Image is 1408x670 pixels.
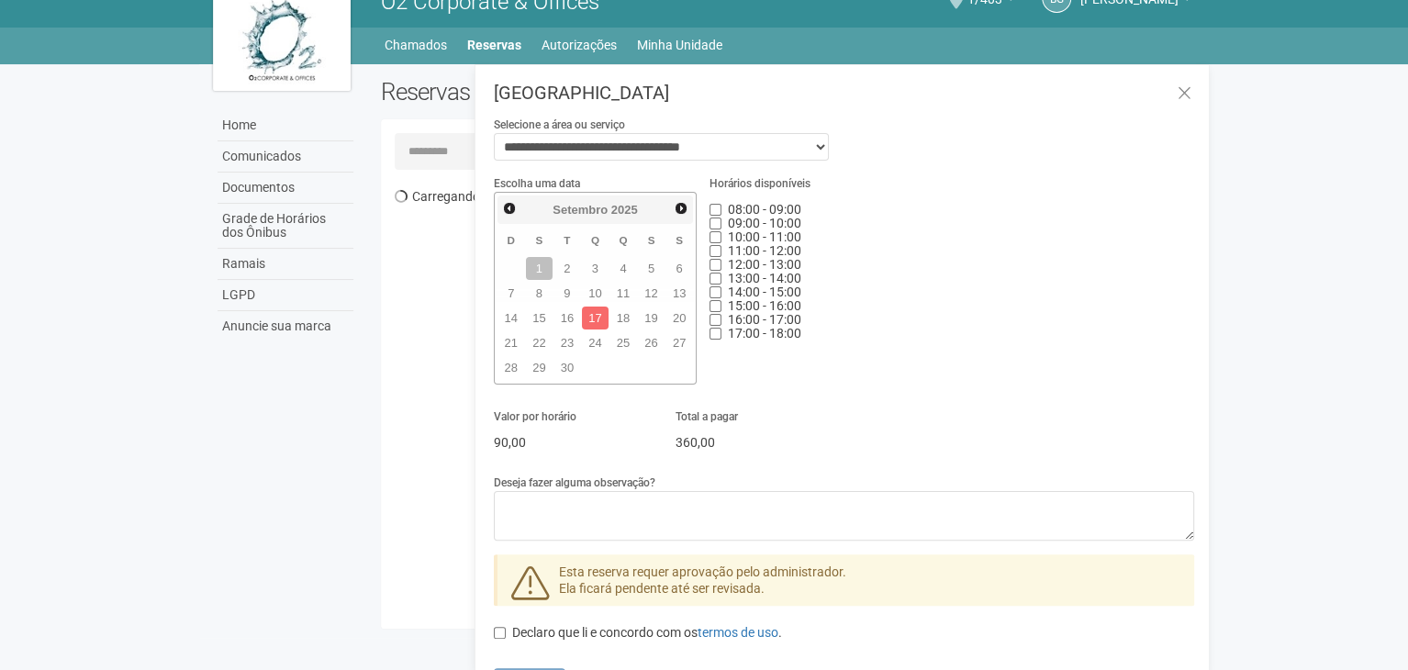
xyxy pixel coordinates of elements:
span: Domingo [508,234,515,246]
input: 14:00 - 15:00 [710,286,721,298]
a: 4 [610,257,637,280]
a: 28 [498,356,525,379]
a: Chamados [385,32,447,58]
input: 12:00 - 13:00 [710,259,721,271]
a: 16 [554,307,581,329]
label: Valor por horário [494,408,576,425]
a: 25 [610,331,637,354]
div: Carregando... [395,179,1195,615]
a: Reservas [467,32,521,58]
a: Comunicados [218,141,353,173]
input: 09:00 - 10:00 [710,218,721,229]
label: Total a pagar [676,408,738,425]
a: Grade de Horários dos Ônibus [218,204,353,249]
span: Quarta [591,234,599,246]
a: 10 [582,282,609,305]
a: 9 [554,282,581,305]
a: 20 [666,307,693,329]
span: Sexta [648,234,655,246]
a: Anuncie sua marca [218,311,353,341]
a: termos de uso [698,625,778,640]
span: Horário indisponível [728,229,801,244]
label: Selecione a área ou serviço [494,117,625,133]
input: Declaro que li e concordo com ostermos de uso. [494,627,506,639]
a: 30 [554,356,581,379]
input: 17:00 - 18:00 [710,328,721,340]
label: Escolha uma data [494,175,580,192]
a: 22 [526,331,553,354]
span: 2025 [611,203,638,217]
span: Horário indisponível [728,271,801,285]
span: Horário indisponível [728,216,801,230]
a: 8 [526,282,553,305]
span: Próximo [674,201,688,216]
span: Segunda [535,234,542,246]
p: 360,00 [676,434,830,451]
a: 6 [666,257,693,280]
input: 10:00 - 11:00 [710,231,721,243]
input: 11:00 - 12:00 [710,245,721,257]
span: Horário indisponível [728,243,801,258]
a: Autorizações [542,32,617,58]
label: Declaro que li e concordo com os . [494,624,782,642]
a: 5 [638,257,665,280]
a: 17 [582,307,609,329]
a: 29 [526,356,553,379]
input: 15:00 - 16:00 [710,300,721,312]
a: 12 [638,282,665,305]
a: Documentos [218,173,353,204]
a: 15 [526,307,553,329]
label: Deseja fazer alguma observação? [494,475,655,491]
span: Horário indisponível [728,285,801,299]
a: 24 [582,331,609,354]
a: Minha Unidade [637,32,722,58]
h2: Reservas [381,78,774,106]
h3: [GEOGRAPHIC_DATA] [494,84,1194,102]
a: 3 [582,257,609,280]
input: 16:00 - 17:00 [710,314,721,326]
a: 14 [498,307,525,329]
a: Próximo [670,197,691,218]
div: Esta reserva requer aprovação pelo administrador. Ela ficará pendente até ser revisada. [494,554,1194,606]
p: 90,00 [494,434,648,451]
span: Setembro [553,203,608,217]
a: LGPD [218,280,353,311]
span: Anterior [502,201,517,216]
span: Horário indisponível [728,257,801,272]
a: 27 [666,331,693,354]
a: 1 [526,257,553,280]
a: 11 [610,282,637,305]
a: 26 [638,331,665,354]
a: 23 [554,331,581,354]
span: Horário indisponível [728,202,801,217]
span: Horário indisponível [728,326,801,341]
span: Terça [564,234,570,246]
a: 21 [498,331,525,354]
a: Home [218,110,353,141]
span: Horário indisponível [728,298,801,313]
a: 13 [666,282,693,305]
a: Ramais [218,249,353,280]
a: 18 [610,307,637,329]
label: Horários disponíveis [710,175,810,192]
span: Horário indisponível [728,312,801,327]
a: 19 [638,307,665,329]
span: Sábado [676,234,683,246]
a: 7 [498,282,525,305]
input: 08:00 - 09:00 [710,204,721,216]
input: 13:00 - 14:00 [710,273,721,285]
a: Anterior [499,197,520,218]
a: 2 [554,257,581,280]
span: Quinta [619,234,627,246]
